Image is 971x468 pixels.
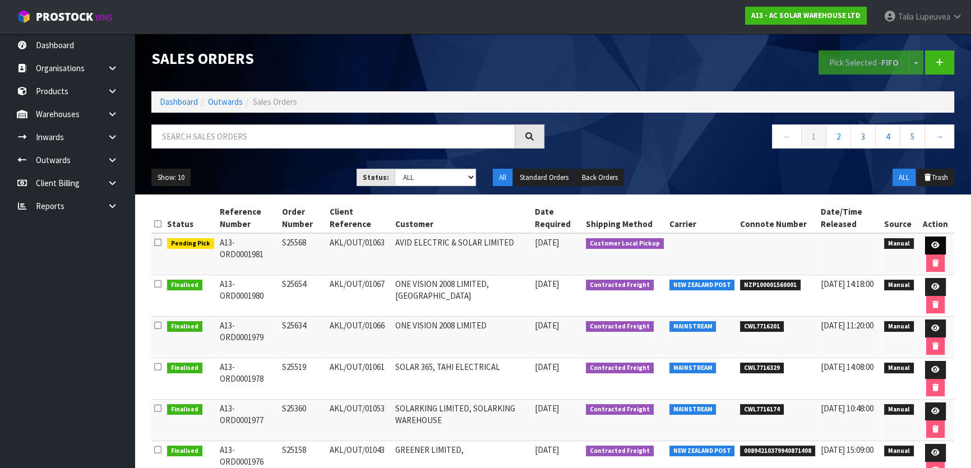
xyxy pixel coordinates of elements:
th: Status [164,203,217,233]
span: Contracted Freight [586,404,654,415]
span: MAINSTREAM [669,404,716,415]
button: ALL [893,169,915,187]
span: CWL7716201 [740,321,784,332]
td: ONE VISION 2008 LIMITED [392,317,532,358]
span: Customer Local Pickup [586,238,664,249]
img: cube-alt.png [17,10,31,24]
span: Finalised [167,280,202,291]
span: CWL7716329 [740,363,784,374]
span: Contracted Freight [586,321,654,332]
a: ← [772,124,802,149]
span: ProStock [36,10,93,24]
span: Pending Pick [167,238,214,249]
span: [DATE] [535,403,559,414]
td: AKL/OUT/01066 [327,317,392,358]
span: Contracted Freight [586,446,654,457]
th: Source [881,203,917,233]
a: → [924,124,954,149]
th: Order Number [279,203,326,233]
span: [DATE] [535,362,559,372]
span: Finalised [167,404,202,415]
th: Carrier [667,203,738,233]
th: Customer [392,203,532,233]
span: CWL7716174 [740,404,784,415]
span: Contracted Freight [586,280,654,291]
td: AKL/OUT/01067 [327,275,392,317]
span: Finalised [167,321,202,332]
td: S25360 [279,400,326,441]
td: S25568 [279,233,326,275]
span: Contracted Freight [586,363,654,374]
span: Manual [884,363,914,374]
span: [DATE] [535,237,559,248]
span: MAINSTREAM [669,363,716,374]
th: Date Required [532,203,583,233]
span: Manual [884,446,914,457]
a: A13 - AC SOLAR WAREHOUSE LTD [745,7,867,25]
button: Back Orders [576,169,624,187]
td: A13-ORD0001978 [217,358,280,400]
span: [DATE] 15:09:00 [821,444,873,455]
span: [DATE] [535,320,559,331]
nav: Page navigation [561,124,954,152]
span: [DATE] [535,279,559,289]
span: Manual [884,404,914,415]
span: 00894210379940871408 [740,446,815,457]
h1: Sales Orders [151,50,544,67]
th: Date/Time Released [818,203,881,233]
a: Outwards [208,96,243,107]
a: 2 [826,124,851,149]
span: Manual [884,238,914,249]
span: Finalised [167,363,202,374]
button: Standard Orders [514,169,575,187]
td: AKL/OUT/01053 [327,400,392,441]
strong: A13 - AC SOLAR WAREHOUSE LTD [751,11,861,20]
button: All [493,169,512,187]
span: NEW ZEALAND POST [669,280,735,291]
span: NEW ZEALAND POST [669,446,735,457]
button: Pick Selected -FIFO [819,50,909,75]
td: S25519 [279,358,326,400]
span: [DATE] 14:08:00 [821,362,873,372]
td: A13-ORD0001980 [217,275,280,317]
span: Finalised [167,446,202,457]
th: Connote Number [737,203,818,233]
span: [DATE] 14:18:00 [821,279,873,289]
a: 1 [801,124,826,149]
td: AKL/OUT/01061 [327,358,392,400]
a: 4 [875,124,900,149]
span: Talia [898,11,914,22]
th: Client Reference [327,203,392,233]
td: A13-ORD0001979 [217,317,280,358]
a: 5 [900,124,925,149]
td: AKL/OUT/01063 [327,233,392,275]
td: S25634 [279,317,326,358]
span: NZP100001560001 [740,280,801,291]
strong: Status: [363,173,389,182]
td: A13-ORD0001977 [217,400,280,441]
th: Reference Number [217,203,280,233]
td: SOLARKING LIMITED, SOLARKING WAREHOUSE [392,400,532,441]
th: Shipping Method [583,203,667,233]
span: [DATE] 10:48:00 [821,403,873,414]
strong: FIFO [881,57,899,68]
td: A13-ORD0001981 [217,233,280,275]
input: Search sales orders [151,124,515,149]
span: Lupeuvea [915,11,950,22]
a: Dashboard [160,96,198,107]
span: Sales Orders [253,96,297,107]
span: Manual [884,321,914,332]
button: Show: 10 [151,169,191,187]
small: WMS [95,12,113,23]
span: [DATE] 11:20:00 [821,320,873,331]
span: MAINSTREAM [669,321,716,332]
button: Trash [917,169,954,187]
a: 3 [850,124,876,149]
td: AVID ELECTRIC & SOLAR LIMITED [392,233,532,275]
td: SOLAR 365, TAHI ELECTRICAL [392,358,532,400]
span: [DATE] [535,444,559,455]
th: Action [917,203,954,233]
td: S25654 [279,275,326,317]
td: ONE VISION 2008 LIMITED, [GEOGRAPHIC_DATA] [392,275,532,317]
span: Manual [884,280,914,291]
